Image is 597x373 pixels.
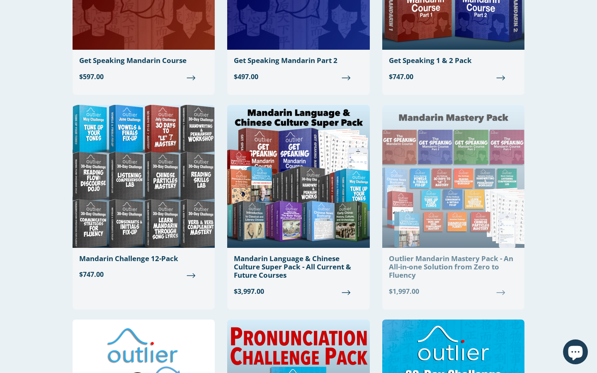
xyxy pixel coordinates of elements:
[389,286,518,296] span: $1,997.00
[382,105,524,248] img: Outlier Mandarin Mastery Pack - An All-in-one Solution from Zero to Fluency
[234,56,363,65] div: Get Speaking Mandarin Part 2
[79,269,208,279] span: $747.00
[73,105,215,286] a: Mandarin Challenge 12-Pack $747.00
[79,254,208,263] div: Mandarin Challenge 12-Pack
[389,72,518,82] span: $747.00
[389,254,518,280] div: Outlier Mandarin Mastery Pack - An All-in-one Solution from Zero to Fluency
[73,105,215,248] img: Mandarin Challenge 12-Pack
[227,105,369,303] a: Mandarin Language & Chinese Culture Super Pack - All Current & Future Courses $3,997.00
[382,105,524,303] a: Outlier Mandarin Mastery Pack - An All-in-one Solution from Zero to Fluency $1,997.00
[234,286,363,296] span: $3,997.00
[561,339,590,366] inbox-online-store-chat: Shopify online store chat
[389,56,518,65] div: Get Speaking 1 & 2 Pack
[79,72,208,82] span: $597.00
[234,72,363,82] span: $497.00
[234,254,363,280] div: Mandarin Language & Chinese Culture Super Pack - All Current & Future Courses
[79,56,208,65] div: Get Speaking Mandarin Course
[227,105,369,248] img: Mandarin Language & Chinese Culture Super Pack - All Current & Future Courses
